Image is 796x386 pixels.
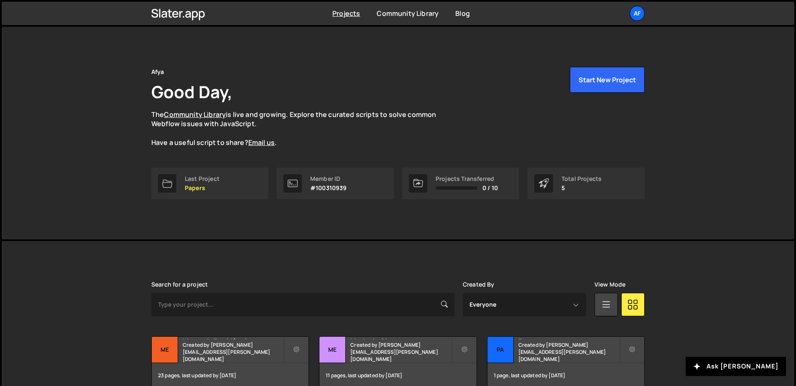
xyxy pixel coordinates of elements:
div: Member ID [310,175,347,182]
div: Afya [151,67,164,77]
label: View Mode [594,281,625,288]
label: Created By [463,281,495,288]
p: #100310939 [310,185,347,191]
a: Community Library [377,9,439,18]
button: Ask [PERSON_NAME] [686,357,786,376]
small: Created by [PERSON_NAME][EMAIL_ADDRESS][PERSON_NAME][DOMAIN_NAME] [350,341,451,363]
p: Papers [185,185,219,191]
div: Me [319,337,346,363]
h2: Medcel - Site [350,337,451,339]
div: Last Project [185,175,219,182]
small: Created by [PERSON_NAME][EMAIL_ADDRESS][PERSON_NAME][DOMAIN_NAME] [183,341,283,363]
label: Search for a project [151,281,208,288]
p: 5 [561,185,602,191]
div: Total Projects [561,175,602,182]
button: Start New Project [570,67,645,93]
a: Community Library [164,110,226,119]
a: Last Project Papers [151,168,268,199]
input: Type your project... [151,293,454,316]
div: Pa [487,337,514,363]
a: Blog [455,9,470,18]
h2: Mentoria Residência [183,337,283,339]
a: Projects [332,9,360,18]
h2: Papers [518,337,619,339]
span: 0 / 10 [482,185,498,191]
h1: Good Day, [151,80,232,103]
div: Me [152,337,178,363]
div: Projects Transferred [436,175,498,182]
a: Email us [248,138,275,147]
p: The is live and growing. Explore the curated scripts to solve common Webflow issues with JavaScri... [151,110,452,147]
small: Created by [PERSON_NAME][EMAIL_ADDRESS][PERSON_NAME][DOMAIN_NAME] [518,341,619,363]
a: Af [630,6,645,21]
